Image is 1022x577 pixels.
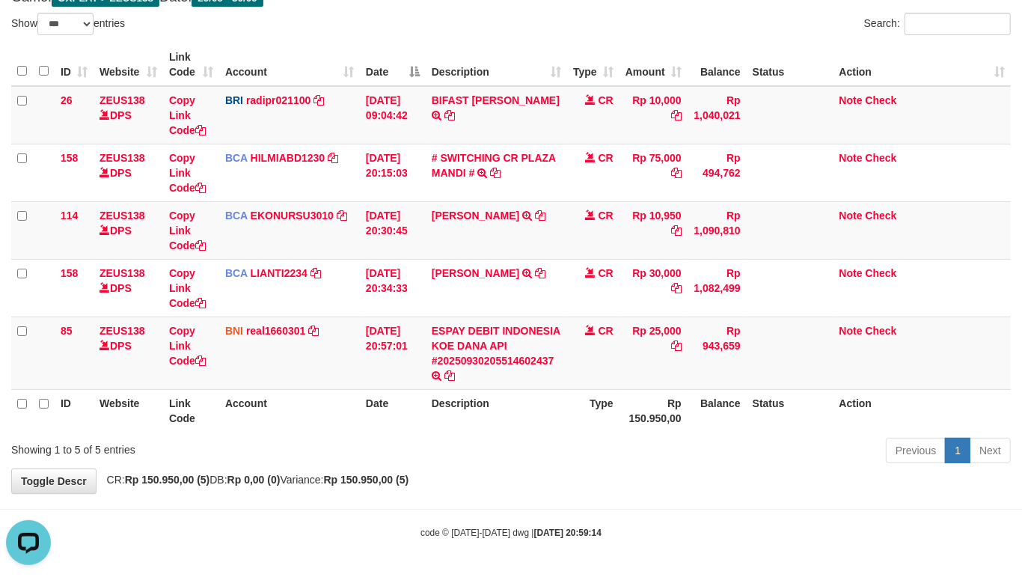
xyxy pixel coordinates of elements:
[37,13,94,35] select: Showentries
[671,282,682,294] a: Copy Rp 30,000 to clipboard
[360,86,426,144] td: [DATE] 09:04:42
[6,6,51,51] button: Open LiveChat chat widget
[227,474,281,486] strong: Rp 0,00 (0)
[671,340,682,352] a: Copy Rp 25,000 to clipboard
[688,201,747,259] td: Rp 1,090,810
[839,152,863,164] a: Note
[94,144,163,201] td: DPS
[619,259,688,317] td: Rp 30,000
[420,528,602,538] small: code © [DATE]-[DATE] dwg |
[100,152,145,164] a: ZEUS138
[251,210,334,222] a: EKONURSU3010
[163,43,219,86] th: Link Code: activate to sort column ascending
[100,267,145,279] a: ZEUS138
[169,152,206,194] a: Copy Link Code
[100,94,145,106] a: ZEUS138
[246,94,310,106] a: radipr021100
[246,325,305,337] a: real1660301
[905,13,1011,35] input: Search:
[169,94,206,136] a: Copy Link Code
[360,43,426,86] th: Date: activate to sort column descending
[839,325,863,337] a: Note
[225,325,243,337] span: BNI
[94,259,163,317] td: DPS
[225,94,243,106] span: BRI
[864,13,1011,35] label: Search:
[308,325,319,337] a: Copy real1660301 to clipboard
[619,144,688,201] td: Rp 75,000
[866,325,897,337] a: Check
[688,317,747,389] td: Rp 943,659
[688,86,747,144] td: Rp 1,040,021
[426,43,567,86] th: Description: activate to sort column ascending
[11,13,125,35] label: Show entries
[432,152,556,179] a: # SWITCHING CR PLAZA MANDI #
[432,325,560,367] a: ESPAY DEBIT INDONESIA KOE DANA API #20250930205514602437
[833,389,1011,432] th: Action
[688,43,747,86] th: Balance
[945,438,970,463] a: 1
[432,94,560,106] a: BIFAST [PERSON_NAME]
[225,210,248,222] span: BCA
[839,210,863,222] a: Note
[599,152,613,164] span: CR
[125,474,210,486] strong: Rp 150.950,00 (5)
[688,144,747,201] td: Rp 494,762
[11,436,414,457] div: Showing 1 to 5 of 5 entries
[251,267,307,279] a: LIANTI2234
[360,389,426,432] th: Date
[567,43,619,86] th: Type: activate to sort column ascending
[619,389,688,432] th: Rp 150.950,00
[833,43,1011,86] th: Action: activate to sort column ascending
[360,144,426,201] td: [DATE] 20:15:03
[490,167,501,179] a: Copy # SWITCHING CR PLAZA MANDI # to clipboard
[866,267,897,279] a: Check
[688,259,747,317] td: Rp 1,082,499
[169,210,206,251] a: Copy Link Code
[599,210,613,222] span: CR
[163,389,219,432] th: Link Code
[535,267,545,279] a: Copy ABDUR ROHMAN to clipboard
[310,267,321,279] a: Copy LIANTI2234 to clipboard
[61,325,73,337] span: 85
[61,267,78,279] span: 158
[61,94,73,106] span: 26
[535,210,545,222] a: Copy AHMAD AGUSTI to clipboard
[866,94,897,106] a: Check
[671,225,682,236] a: Copy Rp 10,950 to clipboard
[94,43,163,86] th: Website: activate to sort column ascending
[55,389,94,432] th: ID
[225,267,248,279] span: BCA
[219,43,360,86] th: Account: activate to sort column ascending
[619,317,688,389] td: Rp 25,000
[426,389,567,432] th: Description
[225,152,248,164] span: BCA
[886,438,946,463] a: Previous
[100,210,145,222] a: ZEUS138
[55,43,94,86] th: ID: activate to sort column ascending
[444,109,455,121] a: Copy BIFAST ERIKA S PAUN to clipboard
[432,267,519,279] a: [PERSON_NAME]
[169,325,206,367] a: Copy Link Code
[313,94,324,106] a: Copy radipr021100 to clipboard
[866,152,897,164] a: Check
[360,317,426,389] td: [DATE] 20:57:01
[599,267,613,279] span: CR
[100,325,145,337] a: ZEUS138
[444,370,455,382] a: Copy ESPAY DEBIT INDONESIA KOE DANA API #20250930205514602437 to clipboard
[619,86,688,144] td: Rp 10,000
[94,317,163,389] td: DPS
[671,109,682,121] a: Copy Rp 10,000 to clipboard
[100,474,409,486] span: CR: DB: Variance:
[11,468,97,494] a: Toggle Descr
[94,389,163,432] th: Website
[251,152,325,164] a: HILMIABD1230
[94,201,163,259] td: DPS
[61,210,78,222] span: 114
[94,86,163,144] td: DPS
[328,152,338,164] a: Copy HILMIABD1230 to clipboard
[747,43,833,86] th: Status
[970,438,1011,463] a: Next
[534,528,602,538] strong: [DATE] 20:59:14
[61,152,78,164] span: 158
